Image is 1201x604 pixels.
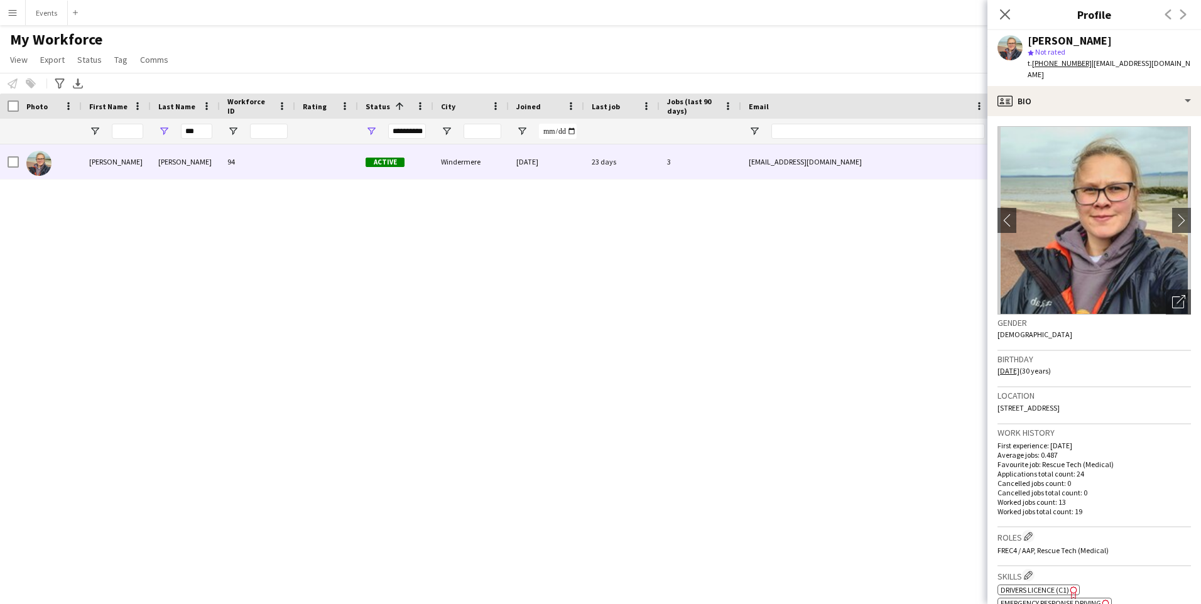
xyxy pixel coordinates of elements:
input: Workforce ID Filter Input [250,124,288,139]
span: Joined [516,102,541,111]
span: Rating [303,102,327,111]
span: Workforce ID [227,97,273,116]
div: [PERSON_NAME] [1028,35,1112,46]
span: Drivers Licence (C1) [1001,585,1069,595]
p: First experience: [DATE] [997,441,1191,450]
h3: Profile [987,6,1201,23]
h3: Gender [997,317,1191,328]
span: Photo [26,102,48,111]
h3: Skills [997,569,1191,582]
a: Tag [109,51,133,68]
p: Favourite job: Rescue Tech (Medical) [997,460,1191,469]
span: Active [366,158,405,167]
span: My Workforce [10,30,102,49]
div: 23 days [584,144,660,179]
a: Export [35,51,70,68]
input: Email Filter Input [771,124,985,139]
span: (30 years) [997,366,1051,375]
span: Jobs (last 90 days) [667,97,719,116]
app-action-btn: Export XLSX [70,76,85,91]
span: First Name [89,102,128,111]
span: [DEMOGRAPHIC_DATA] [997,330,1072,339]
button: Open Filter Menu [749,126,760,137]
button: Open Filter Menu [441,126,452,137]
div: [DATE] [509,144,584,179]
input: Joined Filter Input [539,124,577,139]
p: Average jobs: 0.487 [997,450,1191,460]
span: Last job [592,102,620,111]
div: Windermere [433,144,509,179]
a: Status [72,51,107,68]
span: City [441,102,455,111]
input: Last Name Filter Input [181,124,212,139]
button: Open Filter Menu [516,126,528,137]
h3: Roles [997,530,1191,543]
p: Worked jobs total count: 19 [997,507,1191,516]
span: Export [40,54,65,65]
div: [PERSON_NAME] [82,144,151,179]
h3: Location [997,390,1191,401]
button: Events [26,1,68,25]
input: First Name Filter Input [112,124,143,139]
span: Status [77,54,102,65]
h3: Work history [997,427,1191,438]
img: Laura Patrick [26,151,52,176]
div: [PERSON_NAME] [151,144,220,179]
div: Bio [987,86,1201,116]
span: [STREET_ADDRESS] [997,403,1060,413]
tcxspan: Call 07-11-1994 via 3CX [997,366,1019,375]
tcxspan: Call +447701092435 via 3CX [1032,58,1092,68]
button: Open Filter Menu [227,126,239,137]
div: 94 [220,144,295,179]
input: City Filter Input [464,124,501,139]
a: Comms [135,51,173,68]
div: 3 [660,144,741,179]
div: [EMAIL_ADDRESS][DOMAIN_NAME] [741,144,992,179]
h3: Birthday [997,353,1191,365]
span: Last Name [158,102,195,111]
div: Open photos pop-in [1166,289,1191,315]
p: Applications total count: 24 [997,469,1191,478]
p: Worked jobs count: 13 [997,497,1191,507]
img: Crew avatar or photo [997,126,1191,315]
button: Open Filter Menu [366,126,377,137]
span: Email [749,102,769,111]
span: Status [366,102,390,111]
p: Cancelled jobs count: 0 [997,478,1191,488]
span: t. [1028,58,1092,68]
button: Open Filter Menu [158,126,170,137]
app-action-btn: Advanced filters [52,76,67,91]
span: Comms [140,54,168,65]
span: Tag [114,54,128,65]
span: FREC4 / AAP, Rescue Tech (Medical) [997,546,1109,555]
span: | [EMAIL_ADDRESS][DOMAIN_NAME] [1028,58,1190,79]
span: Not rated [1035,47,1065,57]
p: Cancelled jobs total count: 0 [997,488,1191,497]
span: View [10,54,28,65]
a: View [5,51,33,68]
button: Open Filter Menu [89,126,101,137]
